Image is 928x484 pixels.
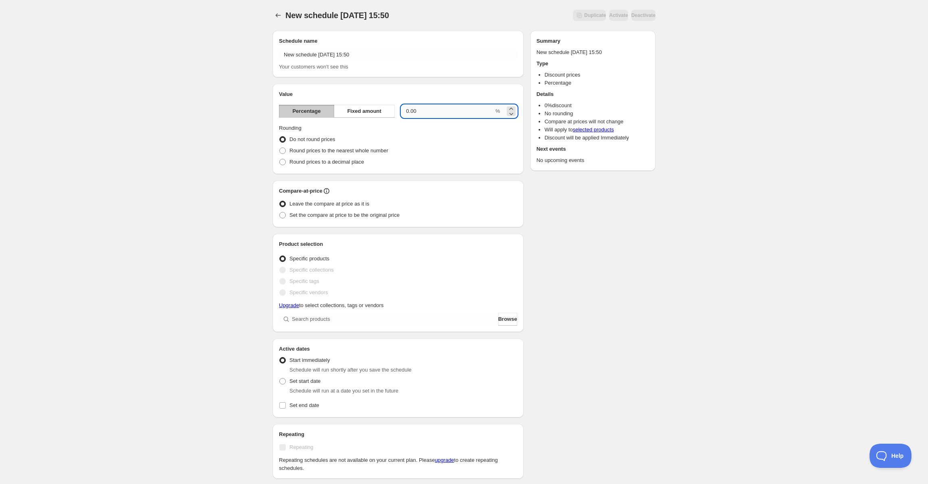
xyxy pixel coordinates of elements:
a: selected products [573,127,614,133]
span: Start immediately [289,357,330,363]
h2: Details [537,90,649,98]
span: Set start date [289,378,320,384]
span: Specific products [289,256,329,262]
li: No rounding [545,110,649,118]
span: Set end date [289,402,319,408]
span: % [495,108,500,114]
span: Set the compare at price to be the original price [289,212,399,218]
iframe: Toggle Customer Support [870,444,912,468]
p: to select collections, tags or vendors [279,301,517,310]
span: Repeating [289,444,313,450]
button: Percentage [279,105,334,118]
h2: Value [279,90,517,98]
span: Percentage [292,107,320,115]
li: Will apply to [545,126,649,134]
h2: Repeating [279,430,517,438]
span: New schedule [DATE] 15:50 [285,11,389,20]
span: Do not round prices [289,136,335,142]
p: No upcoming events [537,156,649,164]
span: Round prices to the nearest whole number [289,147,388,154]
h2: Summary [537,37,649,45]
span: Browse [498,315,517,323]
span: Fixed amount [347,107,381,115]
button: Fixed amount [334,105,395,118]
span: Schedule will run at a date you set in the future [289,388,398,394]
h2: Next events [537,145,649,153]
button: Browse [498,313,517,326]
input: Search products [292,313,497,326]
li: Discount will be applied Immediately [545,134,649,142]
p: Repeating schedules are not available on your current plan. Please to create repeating schedules. [279,456,517,472]
h2: Product selection [279,240,517,248]
span: Specific vendors [289,289,328,295]
button: Schedules [273,10,284,21]
a: upgrade [435,457,454,463]
span: Schedule will run shortly after you save the schedule [289,367,412,373]
h2: Active dates [279,345,517,353]
span: Leave the compare at price as it is [289,201,369,207]
span: Round prices to a decimal place [289,159,364,165]
span: Specific collections [289,267,334,273]
span: Specific tags [289,278,319,284]
li: Percentage [545,79,649,87]
h2: Schedule name [279,37,517,45]
h2: Compare-at-price [279,187,323,195]
li: Compare at prices will not change [545,118,649,126]
p: New schedule [DATE] 15:50 [537,48,649,56]
span: Rounding [279,125,302,131]
li: Discount prices [545,71,649,79]
li: 0 % discount [545,102,649,110]
a: Upgrade [279,302,299,308]
h2: Type [537,60,649,68]
span: Your customers won't see this [279,64,348,70]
